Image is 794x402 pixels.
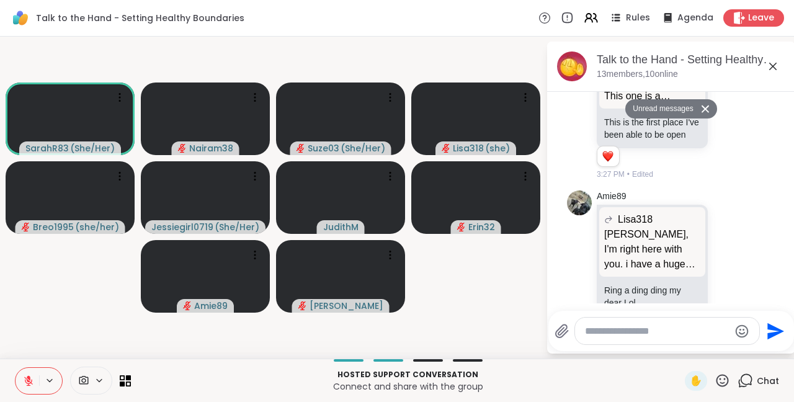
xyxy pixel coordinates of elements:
button: Unread messages [625,99,697,119]
span: JudithM [323,221,359,233]
span: ( she ) [485,142,510,154]
span: Suze03 [308,142,339,154]
span: ( She/Her ) [341,142,385,154]
span: 3:27 PM [597,169,625,180]
p: Ring a ding ding my dear Lol [604,284,700,309]
span: ( She/Her ) [215,221,259,233]
button: Emoji picker [734,324,749,339]
span: audio-muted [298,301,307,310]
span: SarahR83 [25,142,69,154]
span: audio-muted [183,301,192,310]
span: Erin32 [468,221,495,233]
span: Rules [626,12,650,24]
span: audio-muted [442,144,450,153]
div: Reaction list [597,146,619,166]
span: Leave [748,12,774,24]
span: Edited [632,169,653,180]
span: audio-muted [457,223,466,231]
button: Reactions: love [601,151,614,161]
span: Lisa318 [453,142,484,154]
img: ShareWell Logomark [10,7,31,29]
span: Breo1995 [33,221,74,233]
span: Chat [757,375,779,387]
span: Jessiegirl0719 [151,221,213,233]
p: This is the first place I've been able to be open [604,116,700,141]
span: Agenda [677,12,713,24]
span: audio-muted [178,144,187,153]
p: 13 members, 10 online [597,68,678,81]
span: Lisa318 [618,212,653,227]
span: ( She/Her ) [70,142,115,154]
span: Talk to the Hand - Setting Healthy Boundaries [36,12,244,24]
img: https://sharewell-space-live.sfo3.digitaloceanspaces.com/user-generated/c3bd44a5-f966-4702-9748-c... [567,190,592,215]
span: • [627,169,630,180]
span: ✋ [690,373,702,388]
button: Send [760,317,788,345]
textarea: Type your message [585,325,729,337]
p: Hosted support conversation [138,369,677,380]
span: [PERSON_NAME] [310,300,383,312]
div: Talk to the Hand - Setting Healthy Boundaries , [DATE] [597,52,785,68]
span: audio-muted [297,144,305,153]
p: Connect and share with the group [138,380,677,393]
span: ( she/her ) [75,221,119,233]
span: Amie89 [194,300,228,312]
span: Nairam38 [189,142,233,154]
span: audio-muted [22,223,30,231]
p: [PERSON_NAME], I'm right here with you. i have a huge fear of sharing [DATE] because of confident... [604,227,700,272]
a: Amie89 [597,190,626,203]
img: Talk to the Hand - Setting Healthy Boundaries , Sep 10 [557,51,587,81]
